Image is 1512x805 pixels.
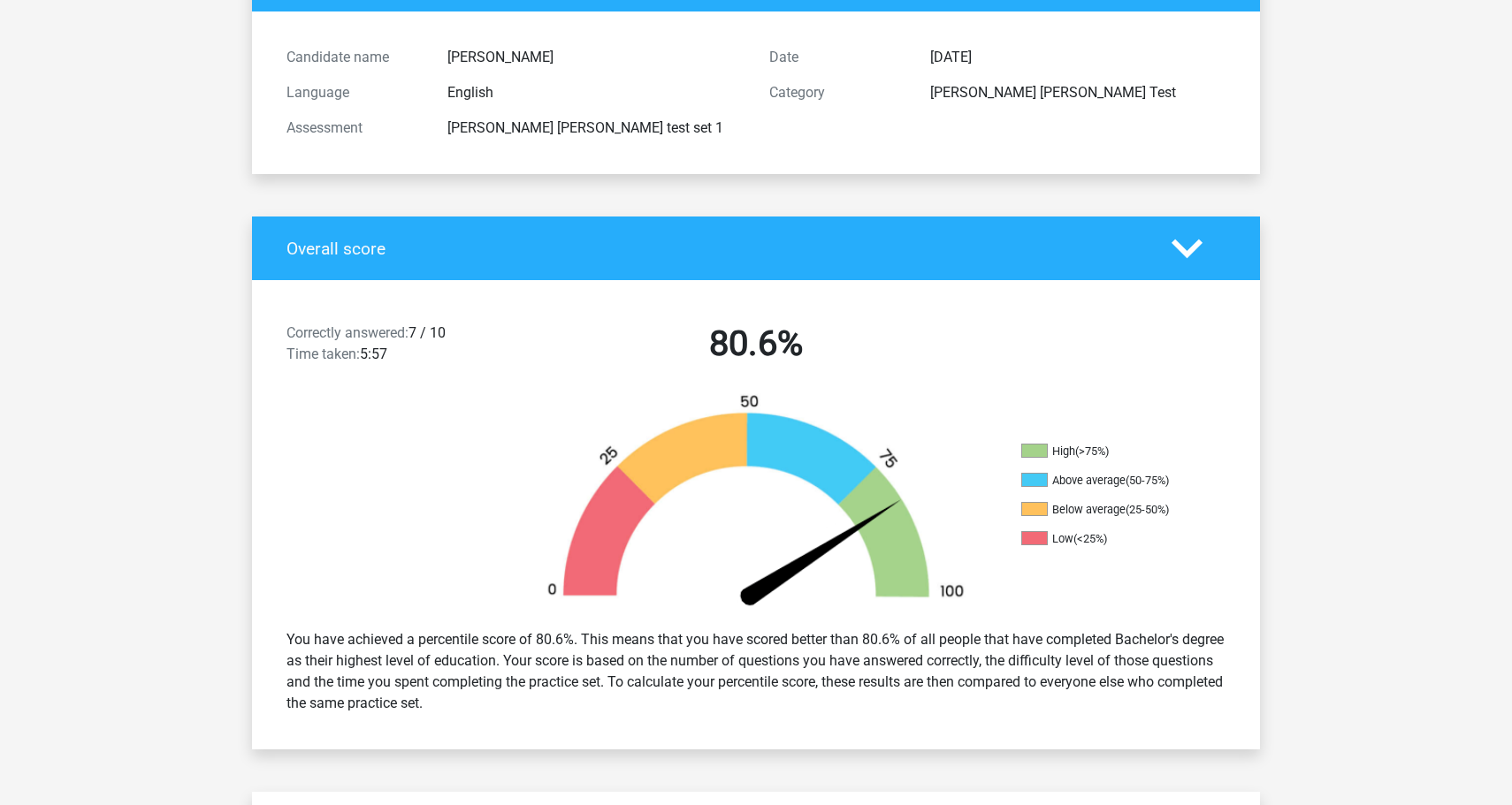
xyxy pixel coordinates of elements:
div: [PERSON_NAME] [PERSON_NAME] Test [917,82,1239,103]
li: High [1021,444,1198,459]
div: Date [756,47,917,68]
div: (>75%) [1075,444,1109,458]
div: You have achieved a percentile score of 80.6%. This means that you have scored better than 80.6% ... [273,622,1239,721]
span: Time taken: [286,346,360,362]
div: Category [756,82,917,103]
div: (25-50%) [1126,503,1169,516]
div: English [434,82,756,103]
div: Language [273,82,434,103]
div: Candidate name [273,47,434,68]
h4: Overall score [286,239,1145,259]
div: [DATE] [917,47,1239,68]
li: Below average [1021,502,1198,518]
span: Correctly answered: [286,324,409,341]
img: 81.faf665cb8af7.png [517,393,995,615]
li: Above average [1021,473,1198,489]
li: Low [1021,531,1198,547]
div: [PERSON_NAME] [PERSON_NAME] test set 1 [434,118,756,139]
h2: 80.6% [528,323,984,365]
div: (<25%) [1073,532,1107,545]
div: (50-75%) [1126,474,1169,487]
div: [PERSON_NAME] [434,47,756,68]
div: Assessment [273,118,434,139]
div: 7 / 10 5:57 [273,323,515,372]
